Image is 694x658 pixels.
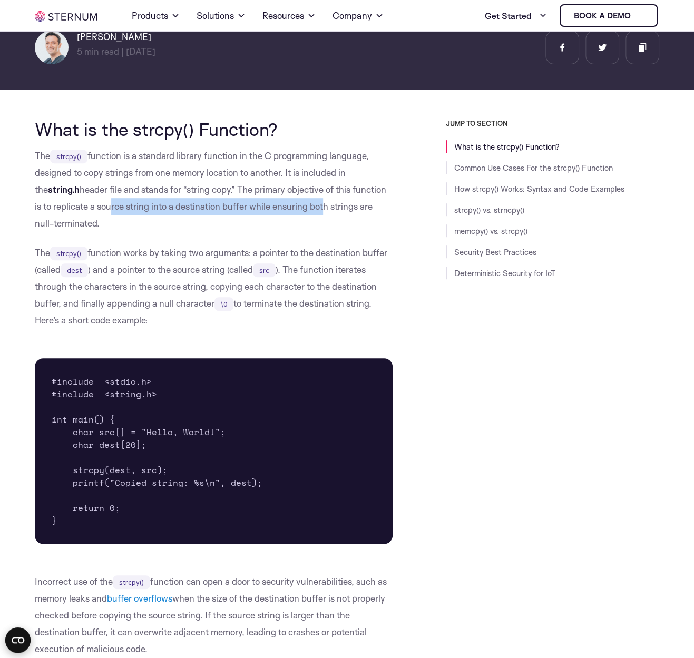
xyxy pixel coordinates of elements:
a: Company [333,1,383,31]
a: Deterministic Security for IoT [454,268,555,278]
a: Security Best Practices [454,247,536,257]
h3: JUMP TO SECTION [446,119,659,127]
a: How strcpy() Works: Syntax and Code Examples [454,184,624,194]
p: The function is a standard library function in the C programming language, designed to copy strin... [35,148,393,232]
span: [DATE] [126,46,155,57]
a: memcpy() vs. strcpy() [454,226,527,236]
span: min read | [77,46,124,57]
a: Common Use Cases For the strcpy() Function [454,163,612,173]
h6: [PERSON_NAME] [77,31,155,43]
code: strcpy() [113,575,150,589]
a: Solutions [197,1,246,31]
p: The function works by taking two arguments: a pointer to the destination buffer (called ) and a p... [35,244,393,329]
span: 5 [77,46,82,57]
a: Products [132,1,180,31]
a: What is the strcpy() Function? [454,142,560,152]
pre: #include <stdio.h> #include <string.h> int main() { char src[] = "Hello, World!"; char dest[20]; ... [35,358,393,544]
a: Resources [262,1,316,31]
img: sternum iot [635,12,643,20]
img: sternum iot [35,11,97,22]
code: strcpy() [50,150,87,163]
strong: string.h [48,184,80,195]
img: Igal Zeifman [35,31,69,64]
a: Book a demo [560,4,658,27]
code: dest [61,263,88,277]
a: Get Started [485,5,547,26]
button: Open CMP widget [5,627,31,653]
code: src [253,263,276,277]
code: strcpy() [50,247,87,260]
code: \0 [214,297,233,311]
p: Incorrect use of the function can open a door to security vulnerabilities, such as memory leaks a... [35,573,393,657]
h2: What is the strcpy() Function? [35,119,393,139]
a: strcpy() vs. strncpy() [454,205,524,215]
